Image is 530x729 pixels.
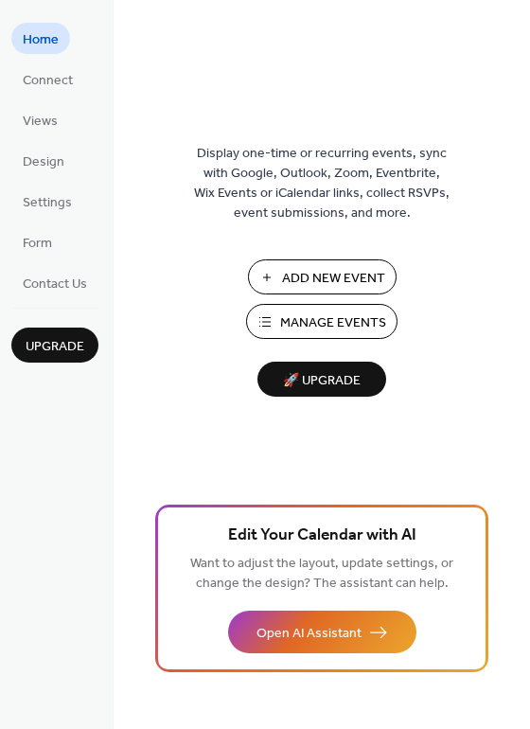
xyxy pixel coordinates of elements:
[11,267,98,298] a: Contact Us
[257,362,386,397] button: 🚀 Upgrade
[23,193,72,213] span: Settings
[11,226,63,258] a: Form
[11,23,70,54] a: Home
[23,234,52,254] span: Form
[11,328,98,363] button: Upgrade
[228,611,416,653] button: Open AI Assistant
[23,152,64,172] span: Design
[23,71,73,91] span: Connect
[256,624,362,644] span: Open AI Assistant
[23,275,87,294] span: Contact Us
[23,30,59,50] span: Home
[26,337,84,357] span: Upgrade
[23,112,58,132] span: Views
[282,269,385,289] span: Add New Event
[228,523,416,549] span: Edit Your Calendar with AI
[11,104,69,135] a: Views
[194,144,450,223] span: Display one-time or recurring events, sync with Google, Outlook, Zoom, Eventbrite, Wix Events or ...
[248,259,397,294] button: Add New Event
[11,63,84,95] a: Connect
[190,551,453,596] span: Want to adjust the layout, update settings, or change the design? The assistant can help.
[11,145,76,176] a: Design
[246,304,397,339] button: Manage Events
[11,186,83,217] a: Settings
[269,368,375,394] span: 🚀 Upgrade
[280,313,386,333] span: Manage Events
